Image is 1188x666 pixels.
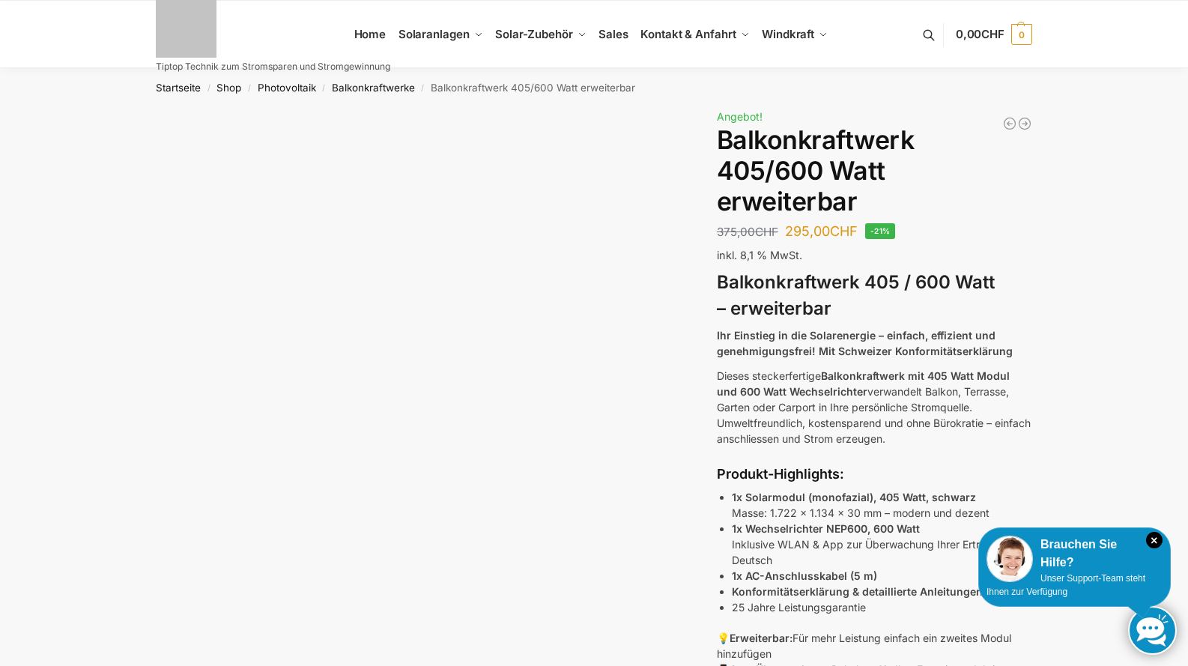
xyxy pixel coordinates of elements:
[258,82,316,94] a: Photovoltaik
[717,466,844,482] strong: Produkt-Highlights:
[732,521,1032,568] p: Inklusive WLAN & App zur Überwachung Ihrer Erträge auf Deutsch
[987,536,1033,582] img: Customer service
[717,271,995,319] strong: Balkonkraftwerk 405 / 600 Watt – erweiterbar
[732,569,877,582] strong: 1x AC-Anschlusskabel (5 m)
[398,27,470,41] span: Solaranlagen
[717,329,1013,357] strong: Ihr Einstieg in die Solarenergie – einfach, effizient und genehmigungsfrei! Mit Schweizer Konform...
[785,223,858,239] bdi: 295,00
[732,489,1032,521] p: Masse: 1.722 x 1.134 x 30 mm – modern und dezent
[717,368,1032,446] p: Dieses steckerfertige verwandelt Balkon, Terrasse, Garten oder Carport in Ihre persönliche Stromq...
[987,536,1163,572] div: Brauchen Sie Hilfe?
[216,82,241,94] a: Shop
[981,27,1004,41] span: CHF
[732,585,983,598] strong: Konformitätserklärung & detaillierte Anleitungen
[987,573,1145,597] span: Unser Support-Team steht Ihnen zur Verfügung
[865,223,896,239] span: -21%
[830,223,858,239] span: CHF
[316,82,332,94] span: /
[130,68,1059,107] nav: Breadcrumb
[756,1,834,68] a: Windkraft
[392,1,488,68] a: Solaranlagen
[1146,532,1163,548] i: Schließen
[956,12,1032,57] a: 0,00CHF 0
[201,82,216,94] span: /
[156,62,390,71] p: Tiptop Technik zum Stromsparen und Stromgewinnung
[1017,116,1032,131] a: 890/600 Watt Solarkraftwerk + 2,7 KW Batteriespeicher Genehmigungsfrei
[415,82,431,94] span: /
[495,27,573,41] span: Solar-Zubehör
[732,599,1032,615] li: 25 Jahre Leistungsgarantie
[634,1,756,68] a: Kontakt & Anfahrt
[755,225,778,239] span: CHF
[640,27,736,41] span: Kontakt & Anfahrt
[717,110,763,123] span: Angebot!
[762,27,814,41] span: Windkraft
[241,82,257,94] span: /
[717,125,1032,217] h1: Balkonkraftwerk 405/600 Watt erweiterbar
[717,369,1010,398] strong: Balkonkraftwerk mit 405 Watt Modul und 600 Watt Wechselrichter
[1002,116,1017,131] a: Balkonkraftwerk 600/810 Watt Fullblack
[332,82,415,94] a: Balkonkraftwerke
[717,225,778,239] bdi: 375,00
[956,27,1004,41] span: 0,00
[1011,24,1032,45] span: 0
[598,27,628,41] span: Sales
[593,1,634,68] a: Sales
[732,522,920,535] strong: 1x Wechselrichter NEP600, 600 Watt
[156,82,201,94] a: Startseite
[489,1,593,68] a: Solar-Zubehör
[730,632,792,644] strong: Erweiterbar:
[717,249,802,261] span: inkl. 8,1 % MwSt.
[732,491,976,503] strong: 1x Solarmodul (monofazial), 405 Watt, schwarz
